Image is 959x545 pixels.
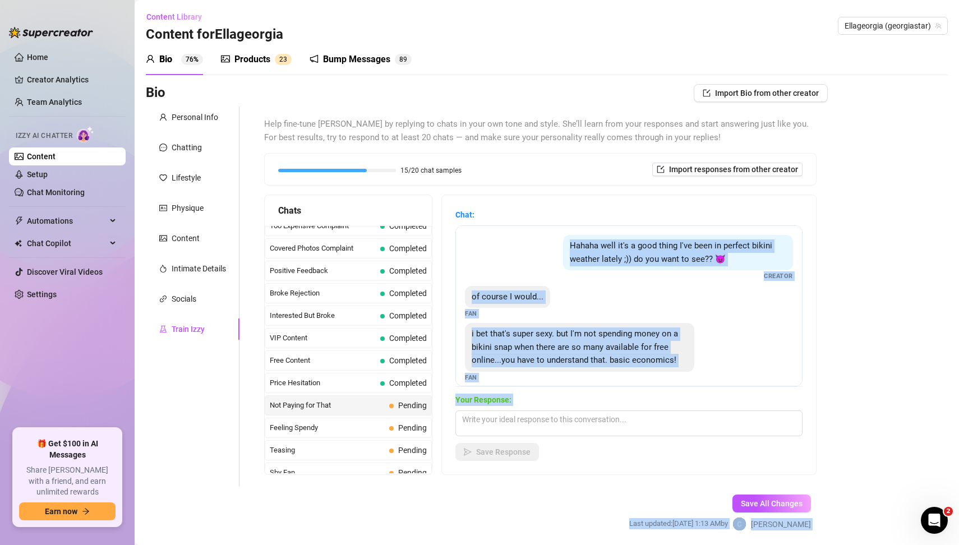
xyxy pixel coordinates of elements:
div: Bump Messages [323,53,390,66]
span: Teasing [270,445,385,456]
span: Completed [389,311,427,320]
img: logo-BBDzfeDw.svg [9,27,93,38]
span: Izzy AI Chatter [16,131,72,141]
span: 2 [279,56,283,63]
span: VIP Content [270,332,376,344]
a: Chat Monitoring [27,188,85,197]
span: Pending [398,446,427,455]
h3: Content for Ellageorgia [146,26,283,44]
div: Chatting [172,141,202,154]
span: import [703,89,711,97]
span: user [159,113,167,121]
span: Too Expensive Complaint [270,220,376,232]
img: AI Chatter [77,126,94,142]
span: team [935,22,942,29]
span: link [159,295,167,303]
span: Completed [389,221,427,230]
span: 🎁 Get $100 in AI Messages [19,438,116,460]
sup: 76% [181,54,203,65]
span: i bet that's super sexy. but I'm not spending money on a bikini snap when there are so many avail... [472,329,678,365]
img: Carl Belotindos [733,518,746,530]
span: 8 [399,56,403,63]
span: Creator [764,271,793,281]
div: Bio [159,53,172,66]
div: Socials [172,293,196,305]
span: notification [310,54,319,63]
span: Free Content [270,355,376,366]
span: Completed [389,266,427,275]
button: Save All Changes [732,495,811,512]
sup: 89 [395,54,412,65]
span: Automations [27,212,107,230]
button: Content Library [146,8,211,26]
span: Help fine-tune [PERSON_NAME] by replying to chats in your own tone and style. She’ll learn from y... [264,118,817,144]
span: Broke Rejection [270,288,376,299]
span: Pending [398,401,427,410]
span: fire [159,265,167,272]
span: user [146,54,155,63]
a: Home [27,53,48,62]
span: picture [221,54,230,63]
span: picture [159,234,167,242]
span: Import responses from other creator [669,165,798,174]
span: arrow-right [82,507,90,515]
span: Interested But Broke [270,310,376,321]
img: Chat Copilot [15,239,22,247]
span: 9 [403,56,407,63]
a: Content [27,152,56,161]
span: Positive Feedback [270,265,376,276]
span: Completed [389,334,427,343]
sup: 23 [275,54,292,65]
strong: Chat: [455,210,474,219]
div: Intimate Details [172,262,226,275]
span: Chat Copilot [27,234,107,252]
div: Products [234,53,270,66]
span: experiment [159,325,167,333]
span: Save All Changes [741,499,803,508]
span: Pending [398,423,427,432]
span: [PERSON_NAME] [751,518,811,530]
span: Ellageorgia (georgiastar) [845,17,941,34]
span: message [159,144,167,151]
span: Price Hesitation [270,377,376,389]
span: Feeling Spendy [270,422,385,433]
span: Content Library [146,12,202,21]
span: 2 [944,507,953,516]
span: 15/20 chat samples [400,167,462,174]
span: Completed [389,356,427,365]
span: Covered Photos Complaint [270,243,376,254]
div: Train Izzy [172,323,205,335]
span: import [657,165,665,173]
span: Completed [389,289,427,298]
a: Discover Viral Videos [27,267,103,276]
a: Settings [27,290,57,299]
a: Creator Analytics [27,71,117,89]
iframe: Intercom live chat [921,507,948,534]
button: Earn nowarrow-right [19,502,116,520]
button: Import Bio from other creator [694,84,828,102]
span: Completed [389,378,427,387]
span: heart [159,174,167,182]
span: 3 [283,56,287,63]
div: Physique [172,202,204,214]
span: Fan [465,309,477,318]
span: Completed [389,244,427,253]
span: Not Paying for That [270,400,385,411]
button: Save Response [455,443,539,461]
button: Import responses from other creator [652,163,803,176]
span: Share [PERSON_NAME] with a friend, and earn unlimited rewards [19,465,116,498]
span: thunderbolt [15,216,24,225]
span: Chats [278,204,301,218]
h3: Bio [146,84,165,102]
div: Lifestyle [172,172,201,184]
span: Last updated: [DATE] 1:13 AM by [629,518,728,529]
span: Shy Fan [270,467,385,478]
span: Hahaha well it's a good thing I've been in perfect bikini weather lately ;)) do you want to see?? 😈 [570,241,772,264]
span: Earn now [45,507,77,516]
a: Setup [27,170,48,179]
span: Pending [398,468,427,477]
a: Team Analytics [27,98,82,107]
span: idcard [159,204,167,212]
span: Import Bio from other creator [715,89,819,98]
strong: Your Response: [455,395,511,404]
